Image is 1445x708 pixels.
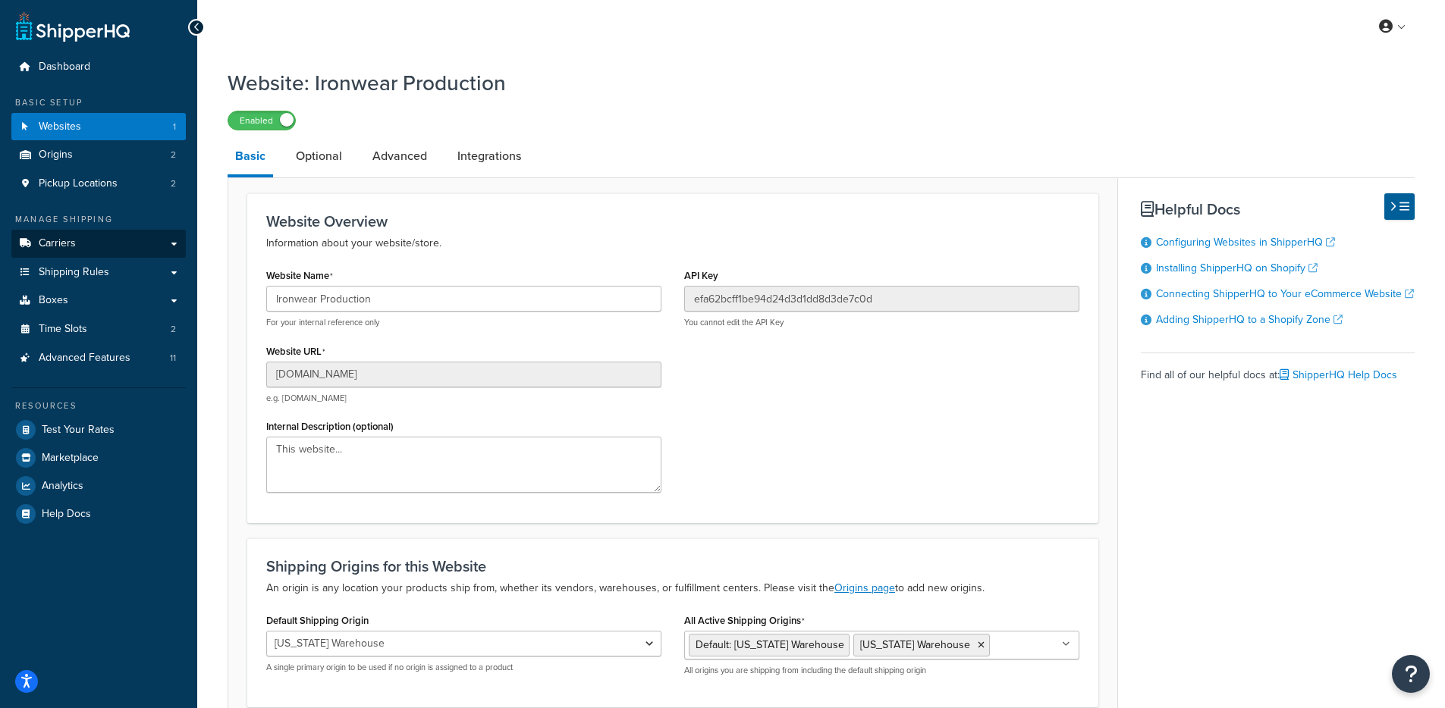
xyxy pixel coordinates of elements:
[1141,352,1415,386] div: Find all of our helpful docs at:
[39,121,81,133] span: Websites
[11,399,186,412] div: Resources
[171,323,176,336] span: 2
[266,270,333,282] label: Website Name
[266,421,394,432] label: Internal Description (optional)
[1156,260,1318,276] a: Installing ShipperHQ on Shopify
[860,637,970,653] span: [US_STATE] Warehouse
[11,416,186,443] a: Test Your Rates
[11,344,186,372] a: Advanced Features11
[228,68,1396,98] h1: Website: Ironwear Production
[228,138,273,177] a: Basic
[1156,286,1414,302] a: Connecting ShipperHQ to Your eCommerce Website
[696,637,844,653] span: Default: [US_STATE] Warehouse
[11,444,186,471] a: Marketplace
[42,452,99,465] span: Marketplace
[39,323,87,336] span: Time Slots
[39,294,68,307] span: Boxes
[266,346,325,358] label: Website URL
[171,177,176,190] span: 2
[170,352,176,365] span: 11
[39,237,76,250] span: Carriers
[11,170,186,198] a: Pickup Locations2
[11,141,186,169] a: Origins2
[11,472,186,500] a: Analytics
[684,615,805,627] label: All Active Shipping Origins
[1392,655,1430,693] button: Open Resource Center
[11,96,186,109] div: Basic Setup
[365,138,435,174] a: Advanced
[834,580,895,596] a: Origins page
[11,344,186,372] li: Advanced Features
[11,113,186,141] li: Websites
[1156,234,1335,250] a: Configuring Websites in ShipperHQ
[11,500,186,528] a: Help Docs
[266,579,1079,597] p: An origin is any location your products ship from, whether its vendors, warehouses, or fulfillmen...
[228,111,295,130] label: Enabled
[266,393,661,404] p: e.g. [DOMAIN_NAME]
[11,113,186,141] a: Websites1
[11,213,186,226] div: Manage Shipping
[684,317,1079,328] p: You cannot edit the API Key
[39,149,73,161] span: Origins
[39,177,118,190] span: Pickup Locations
[288,138,350,174] a: Optional
[173,121,176,133] span: 1
[11,53,186,81] a: Dashboard
[266,615,369,626] label: Default Shipping Origin
[684,270,718,281] label: API Key
[39,61,90,74] span: Dashboard
[11,141,186,169] li: Origins
[1156,312,1343,327] a: Adding ShipperHQ to a Shopify Zone
[39,352,130,365] span: Advanced Features
[684,286,1079,312] input: XDL713J089NBV22
[1280,367,1397,383] a: ShipperHQ Help Docs
[42,480,83,493] span: Analytics
[39,266,109,279] span: Shipping Rules
[11,170,186,198] li: Pickup Locations
[11,287,186,315] a: Boxes
[266,213,1079,230] h3: Website Overview
[42,508,91,521] span: Help Docs
[266,558,1079,575] h3: Shipping Origins for this Website
[11,230,186,258] a: Carriers
[1141,201,1415,218] h3: Helpful Docs
[266,437,661,493] textarea: This website...
[171,149,176,161] span: 2
[266,317,661,328] p: For your internal reference only
[42,424,115,437] span: Test Your Rates
[266,662,661,673] p: A single primary origin to be used if no origin is assigned to a product
[450,138,529,174] a: Integrations
[1384,193,1415,220] button: Hide Help Docs
[11,258,186,287] a: Shipping Rules
[11,315,186,343] li: Time Slots
[266,234,1079,252] p: Information about your website/store.
[684,665,1079,676] p: All origins you are shipping from including the default shipping origin
[11,315,186,343] a: Time Slots2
